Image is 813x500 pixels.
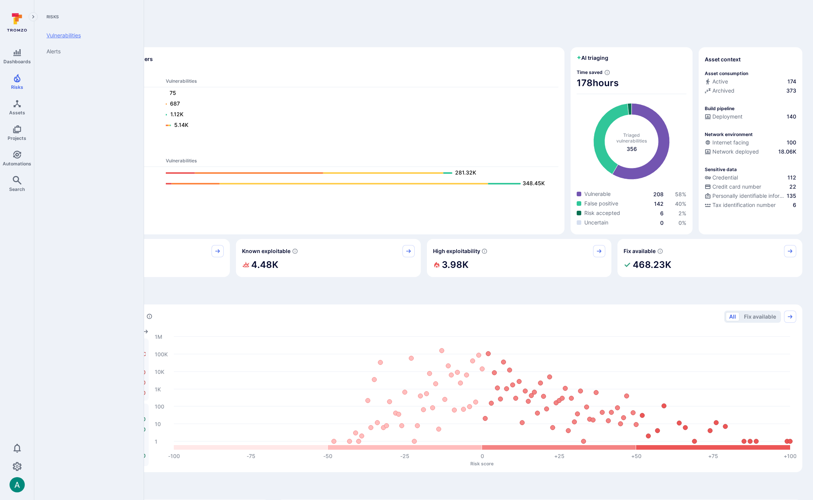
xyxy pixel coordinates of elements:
span: 0 % [678,220,686,226]
text: 1M [155,333,162,340]
a: 2% [678,210,686,216]
div: Personally identifiable information (PII) [705,192,785,200]
text: -75 [247,453,255,459]
span: 22 [789,183,796,191]
span: Time saved [577,69,603,75]
span: Automations [3,161,31,167]
div: Fix available [617,239,802,277]
a: 687 [166,99,551,109]
span: Known exploitable [242,247,290,255]
span: Tax identification number [712,201,776,209]
span: Archived [712,87,734,95]
div: Credit card number [705,183,761,191]
span: Personally identifiable information (PII) [712,192,785,200]
a: 6 [660,210,664,216]
a: 75 [166,89,551,98]
a: 0% [678,220,686,226]
span: False positive [584,200,618,207]
span: total [627,145,637,153]
i: Expand navigation menu [30,14,36,20]
span: Asset context [705,56,741,63]
text: -100 [168,453,180,459]
text: 100K [155,351,168,357]
div: Internet facing [705,139,749,146]
div: High exploitability [427,239,612,277]
text: Risk score [470,460,494,466]
span: Internet facing [712,139,749,146]
span: 178 hours [577,77,686,89]
a: Credit card number22 [705,183,796,191]
span: Remediate [45,484,802,495]
span: Credit card number [712,183,761,191]
div: Commits seen in the last 180 days [705,78,796,87]
span: Fix available [624,247,656,255]
div: Code repository is archived [705,87,796,96]
p: Sensitive data [705,167,737,172]
text: +50 [631,453,641,459]
span: Risk accepted [584,209,620,217]
span: Prioritize [45,289,802,300]
span: 140 [787,113,796,120]
svg: EPSS score ≥ 0.7 [481,248,487,254]
span: Vulnerable [584,190,611,198]
span: Deployment [712,113,742,120]
a: Vulnerabilities [40,27,135,43]
text: 75 [170,90,176,96]
div: Evidence indicative of processing personally identifiable information [705,192,796,201]
p: Build pipeline [705,106,734,111]
div: Credential [705,174,738,181]
span: 142 [654,200,664,207]
a: Network deployed18.06K [705,148,796,155]
th: Vulnerabilities [165,78,558,87]
span: 135 [787,192,796,200]
h2: AI triaging [577,54,608,62]
div: Tax identification number [705,201,776,209]
th: Vulnerabilities [165,157,558,167]
span: 18.06K [778,148,796,155]
text: 1K [155,386,161,392]
a: 208 [653,191,664,197]
h2: 468.23K [633,257,671,272]
div: Archived [705,87,734,95]
div: Network deployed [705,148,759,155]
span: 174 [787,78,796,85]
svg: Vulnerabilities with fix available [657,248,663,254]
text: +75 [708,453,718,459]
img: ACg8ocLSa5mPYBaXNx3eFu_EmspyJX0laNWN7cXOFirfQ7srZveEpg=s96-c [10,477,25,492]
span: 40 % [675,200,686,207]
div: Evidence indicative of processing credit card numbers [705,183,796,192]
text: +100 [784,453,797,459]
a: 0 [660,220,664,226]
div: Evidence indicative of processing tax identification numbers [705,201,796,210]
text: -25 [400,453,409,459]
span: Risks [11,84,23,90]
h2: 3.98K [442,257,468,272]
span: High exploitability [433,247,480,255]
span: 112 [787,174,796,181]
text: 687 [170,100,180,107]
span: Discover [45,32,802,43]
text: +25 [554,453,564,459]
a: Deployment140 [705,113,796,120]
span: Credential [712,174,738,181]
text: 100 [155,403,164,409]
a: Internet facing100 [705,139,796,146]
div: Active [705,78,728,85]
text: 10K [155,368,164,375]
div: Known exploitable [236,239,421,277]
text: 0 [481,453,484,459]
span: Assets [9,110,25,115]
div: Number of vulnerabilities in status 'Open' 'Triaged' and 'In process' grouped by score [146,312,152,321]
button: All [726,312,739,321]
a: Tax identification number6 [705,201,796,209]
text: 5.14K [174,122,188,128]
a: 40% [675,200,686,207]
span: Dev scanners [51,69,558,75]
span: Triaged vulnerabilities [616,132,647,144]
div: Configured deployment pipeline [705,113,796,122]
a: 281.32K [166,168,551,178]
a: Active174 [705,78,796,85]
span: 2 % [678,210,686,216]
